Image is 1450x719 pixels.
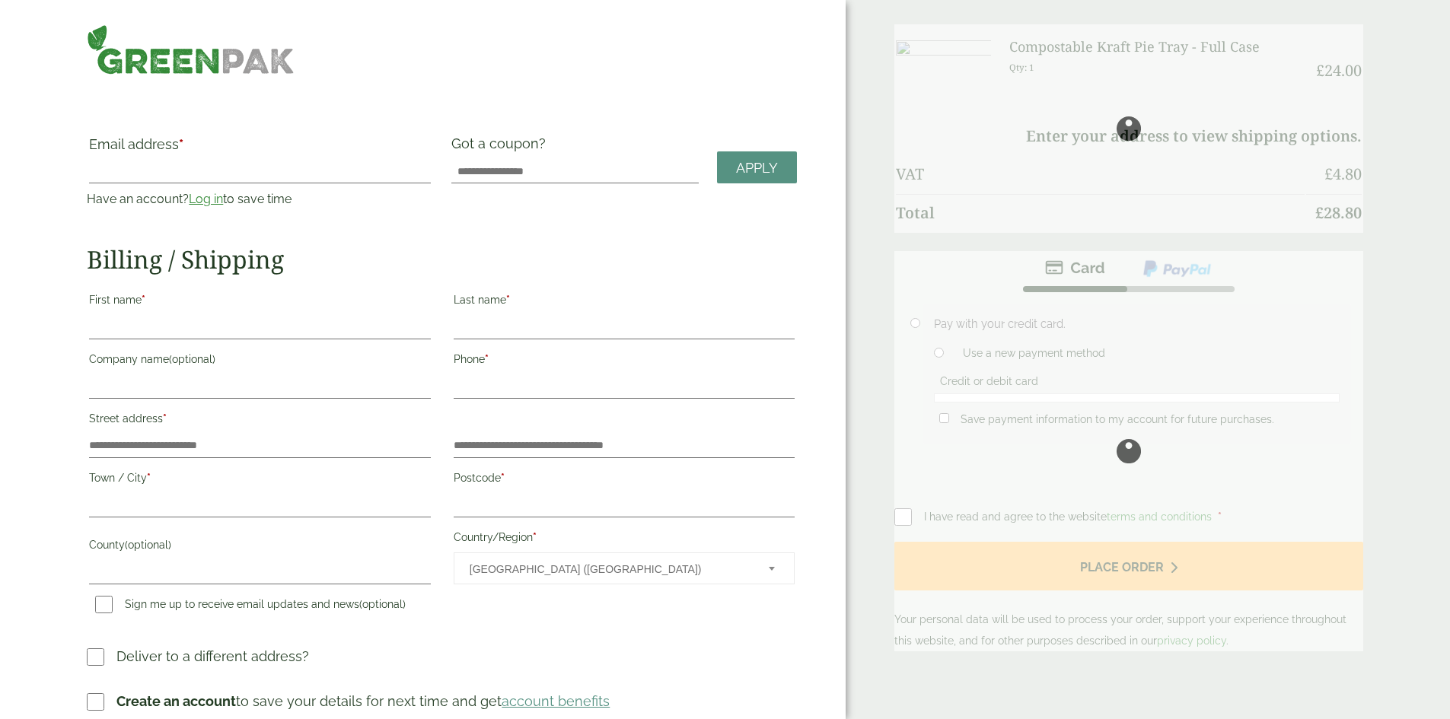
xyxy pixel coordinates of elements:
abbr: required [506,294,510,306]
label: Got a coupon? [451,135,552,159]
label: Postcode [454,467,795,493]
abbr: required [179,136,183,152]
label: Sign me up to receive email updates and news [89,598,412,615]
abbr: required [163,412,167,425]
span: Country/Region [454,552,795,584]
label: First name [89,289,430,315]
span: (optional) [125,539,171,551]
img: GreenPak Supplies [87,24,295,75]
abbr: required [501,472,505,484]
label: Phone [454,348,795,374]
abbr: required [533,531,537,543]
strong: Create an account [116,693,236,709]
a: Apply [717,151,797,184]
label: Town / City [89,467,430,493]
p: to save your details for next time and get [116,691,610,711]
p: Have an account? to save time [87,190,432,208]
label: Country/Region [454,527,795,552]
a: account benefits [502,693,610,709]
label: Street address [89,408,430,434]
label: Email address [89,138,430,159]
span: Apply [736,160,778,177]
span: (optional) [169,353,215,365]
h2: Billing / Shipping [87,245,797,274]
label: Company name [89,348,430,374]
abbr: required [485,353,489,365]
label: County [89,534,430,560]
span: (optional) [359,598,406,610]
abbr: required [142,294,145,306]
input: Sign me up to receive email updates and news(optional) [95,596,113,613]
label: Last name [454,289,795,315]
span: United Kingdom (UK) [470,553,748,585]
a: Log in [189,192,223,206]
p: Deliver to a different address? [116,646,309,667]
abbr: required [147,472,151,484]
